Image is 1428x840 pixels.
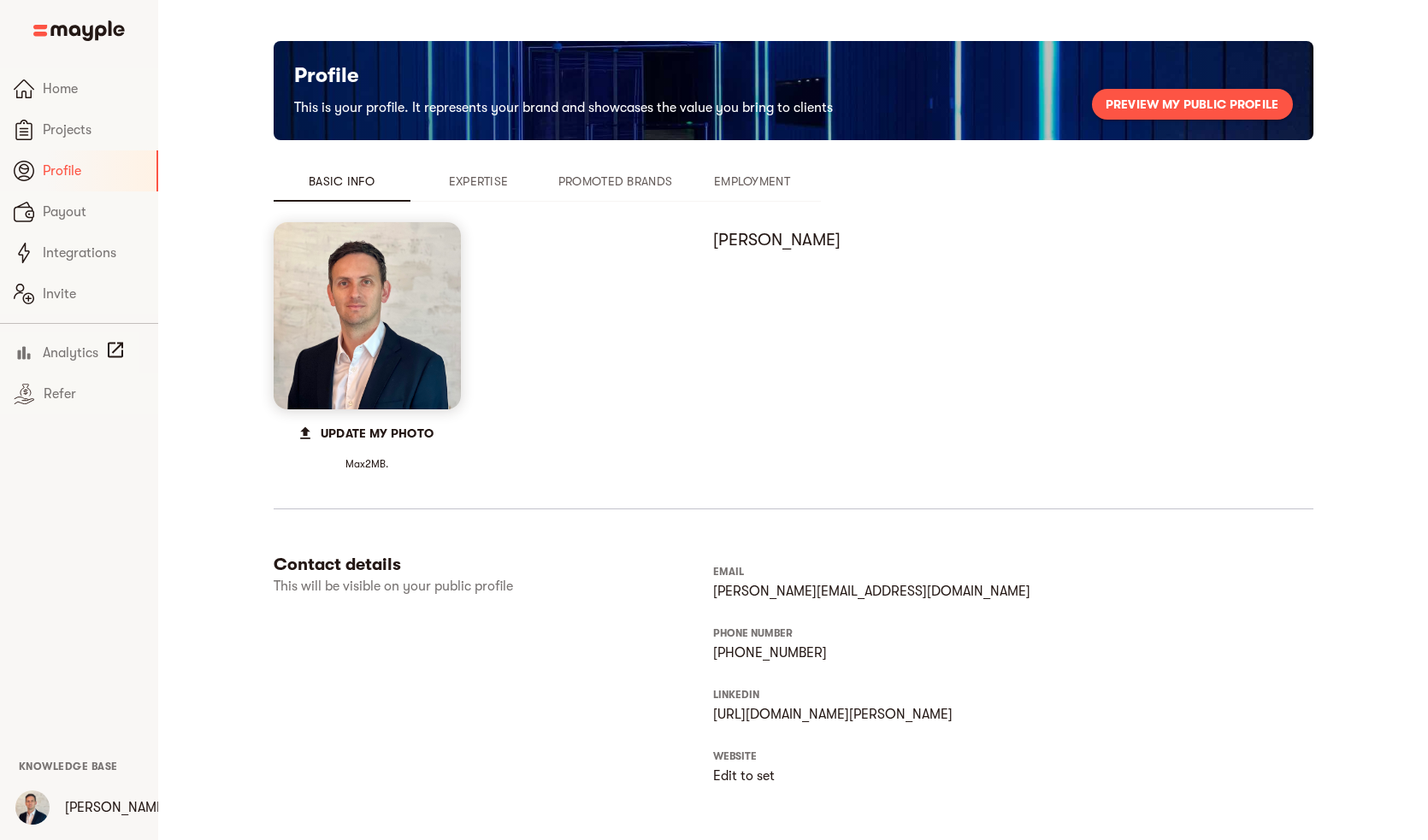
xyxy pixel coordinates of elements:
span: Update my photo [300,423,434,443]
span: PHONE NUMBER [713,627,793,639]
h6: This is your profile. It represents your brand and showcases the value you bring to clients [294,96,833,120]
span: Invite [43,284,145,304]
h6: [PERSON_NAME] [713,229,1306,251]
h6: Contact details [274,554,707,576]
img: Main logo [33,21,125,41]
p: [URL][DOMAIN_NAME][PERSON_NAME] [713,704,1306,725]
span: Home [43,79,145,99]
a: Knowledge Base [19,759,118,772]
span: Integrations [43,243,145,263]
img: ZsEnHJdrQw67eTq5TeXO [15,790,50,825]
span: Profile [43,161,143,181]
p: [PHONE_NUMBER] [713,643,1306,663]
span: Refer [44,384,145,404]
iframe: Chat Widget [1120,642,1428,840]
button: User Menu [5,780,60,835]
span: LINKEDIN [713,689,759,701]
span: Basic Info [284,171,400,191]
p: Edit to set [713,766,1306,786]
p: This will be visible on your public profile [274,576,599,596]
span: WEBSITE [713,750,757,762]
span: Promoted Brands [558,171,674,191]
span: Upload File / Select File from Cloud [286,426,447,439]
span: EMAIL [713,566,744,578]
p: [PERSON_NAME][EMAIL_ADDRESS][DOMAIN_NAME] [713,581,1306,602]
span: Expertise [421,171,537,191]
span: file_upload [297,425,314,442]
span: Preview my public profile [1106,94,1279,115]
span: Analytics [43,343,98,363]
button: Update my photo [286,416,447,450]
span: Employment [694,171,811,191]
h5: Profile [294,62,833,89]
span: Knowledge Base [19,761,118,772]
p: [PERSON_NAME] [65,797,168,818]
button: Preview my public profile [1092,89,1293,120]
span: Projects [43,120,145,140]
span: Payout [43,202,145,222]
span: Max 2 MB. [274,457,461,471]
